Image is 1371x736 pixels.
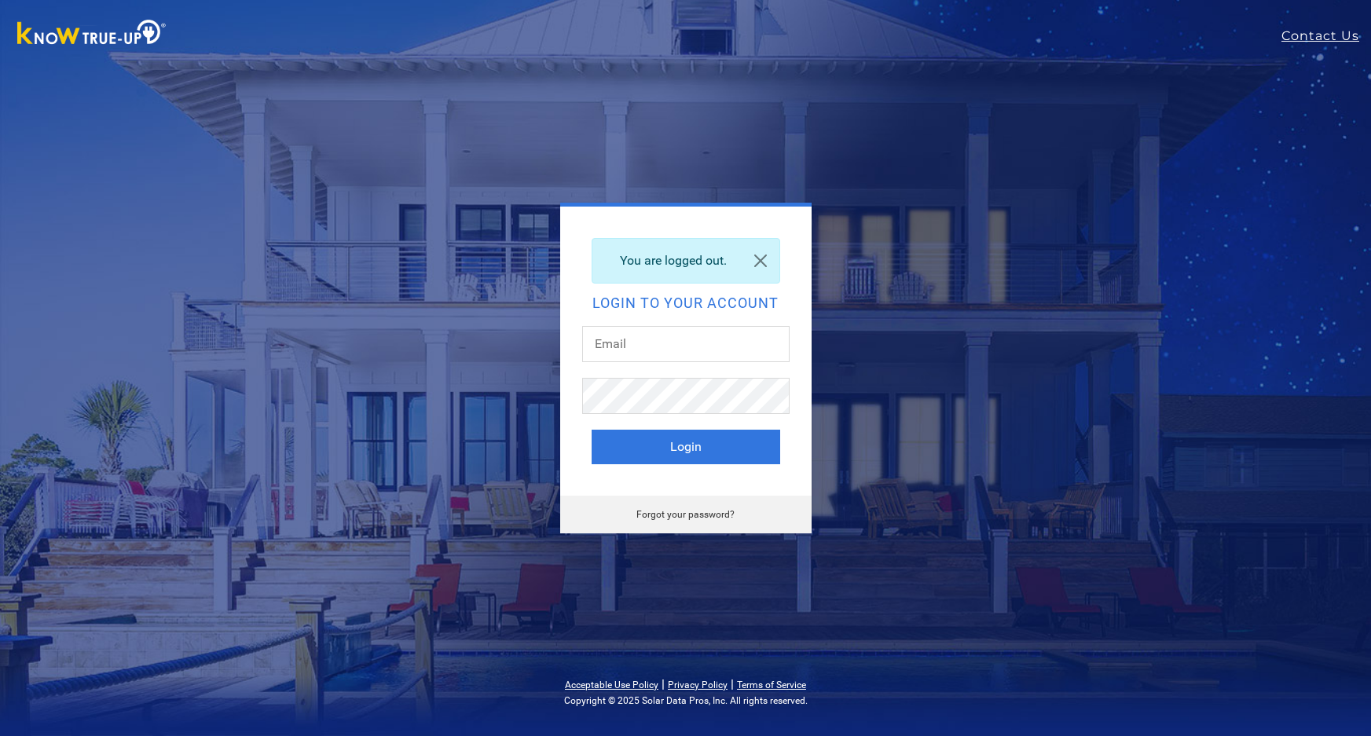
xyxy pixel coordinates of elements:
span: | [662,676,665,691]
img: Know True-Up [9,16,174,52]
a: Terms of Service [737,679,806,690]
input: Email [582,326,790,362]
span: | [731,676,734,691]
a: Close [742,239,779,283]
h2: Login to your account [592,296,780,310]
a: Acceptable Use Policy [565,679,658,690]
a: Privacy Policy [668,679,728,690]
a: Contact Us [1281,27,1371,46]
div: You are logged out. [592,238,780,284]
a: Forgot your password? [636,509,735,520]
button: Login [592,430,780,464]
